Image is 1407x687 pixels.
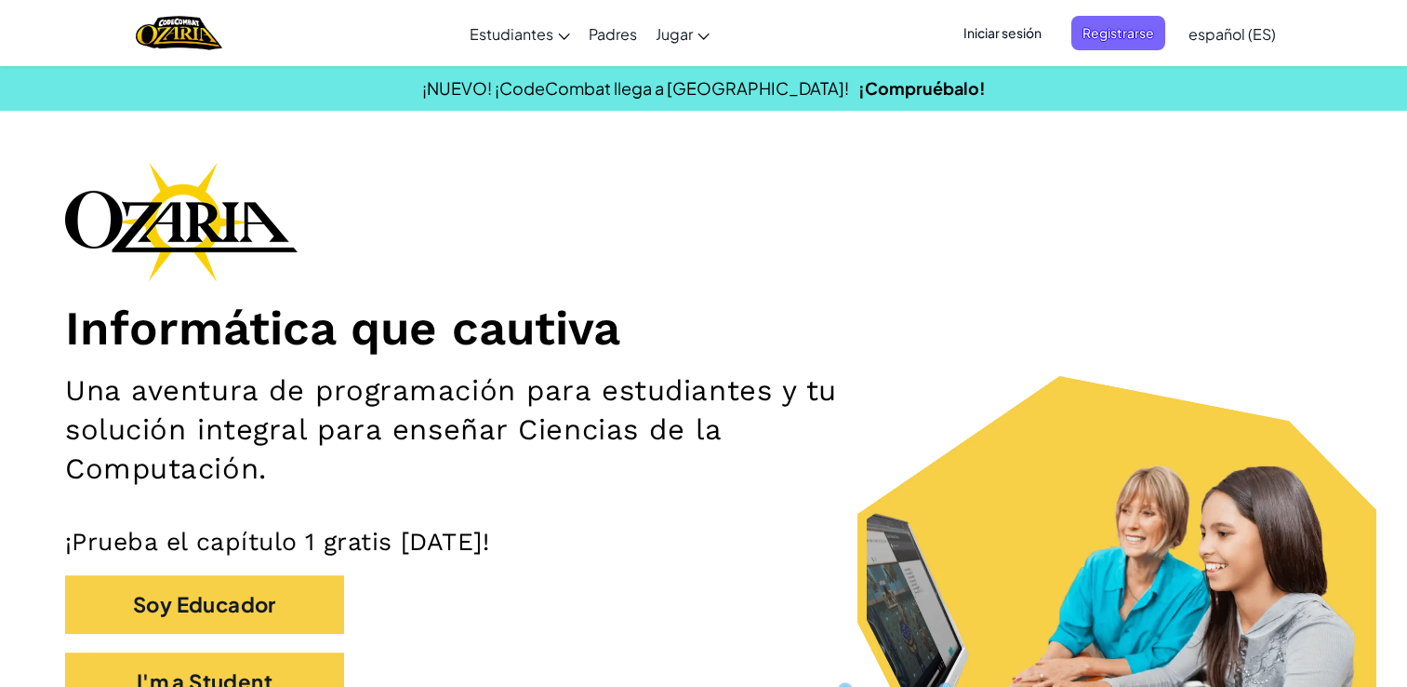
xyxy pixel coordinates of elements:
img: Ozaria branding logo [65,162,298,281]
button: Registrarse [1071,16,1165,50]
a: español (ES) [1179,8,1285,59]
button: Iniciar sesión [952,16,1053,50]
p: ¡Prueba el capítulo 1 gratis [DATE]! [65,526,1342,557]
a: Jugar [646,8,719,59]
a: Ozaria by CodeCombat logo [136,14,222,52]
a: ¡Compruébalo! [858,77,986,99]
h2: Una aventura de programación para estudiantes y tu solución integral para enseñar Ciencias de la ... [65,371,921,489]
h1: Informática que cautiva [65,300,1342,357]
button: Soy Educador [65,575,344,634]
span: español (ES) [1188,24,1276,44]
a: Padres [579,8,646,59]
a: Estudiantes [460,8,579,59]
span: ¡NUEVO! ¡CodeCombat llega a [GEOGRAPHIC_DATA]! [422,77,849,99]
span: Jugar [656,24,693,44]
img: Home [136,14,222,52]
span: Estudiantes [470,24,553,44]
